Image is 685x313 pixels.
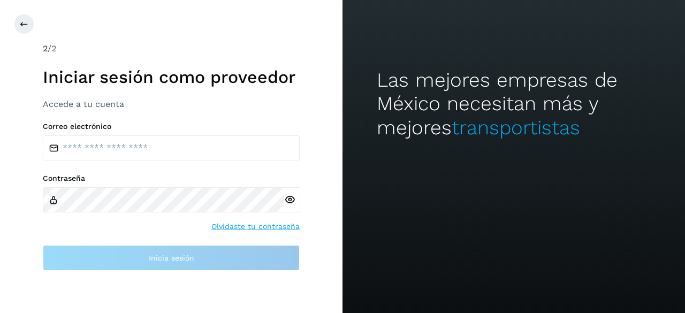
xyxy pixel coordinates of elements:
[211,221,300,232] a: Olvidaste tu contraseña
[43,174,300,183] label: Contraseña
[377,68,651,140] h2: Las mejores empresas de México necesitan más y mejores
[149,254,194,262] span: Inicia sesión
[43,99,300,109] h3: Accede a tu cuenta
[43,43,48,54] span: 2
[43,67,300,87] h1: Iniciar sesión como proveedor
[452,116,580,139] span: transportistas
[43,122,300,131] label: Correo electrónico
[43,42,300,55] div: /2
[43,245,300,271] button: Inicia sesión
